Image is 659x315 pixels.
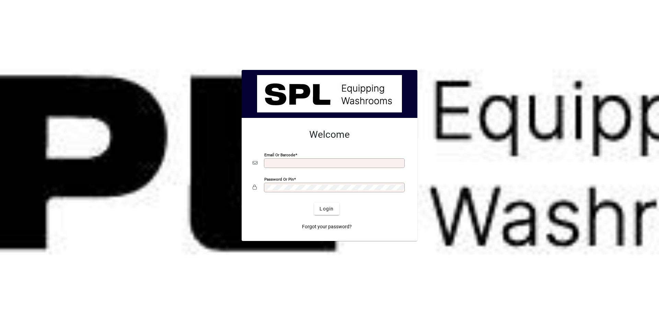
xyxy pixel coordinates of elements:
[264,177,294,182] mat-label: Password or Pin
[264,153,295,157] mat-label: Email or Barcode
[253,129,406,141] h2: Welcome
[302,223,352,230] span: Forgot your password?
[299,220,355,233] a: Forgot your password?
[320,205,334,213] span: Login
[314,203,339,215] button: Login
